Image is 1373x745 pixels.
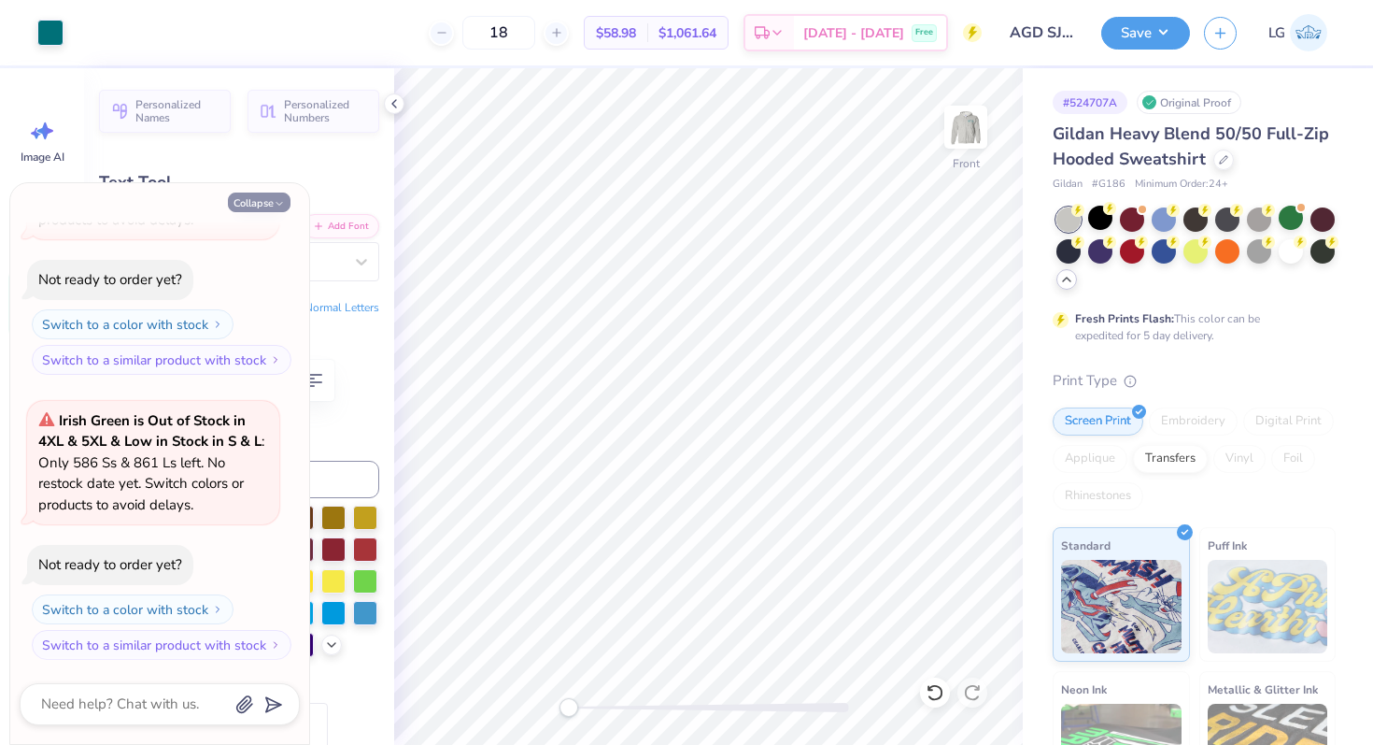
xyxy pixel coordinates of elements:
span: Gildan [1053,177,1083,193]
strong: Fresh Prints Flash: [1075,311,1174,326]
div: Digital Print [1243,408,1334,436]
span: LG [1268,22,1285,44]
div: Not ready to order yet? [38,555,182,574]
button: Switch to a similar product with stock [32,345,291,375]
span: Image AI [21,150,64,165]
span: [DATE] - [DATE] [803,23,904,43]
input: – – [462,16,535,50]
div: # 524707A [1053,91,1127,114]
button: Collapse [228,193,290,212]
button: Switch to a color with stock [32,595,234,624]
span: $1,061.64 [658,23,716,43]
div: Accessibility label [559,698,578,717]
div: Not ready to order yet? [38,270,182,289]
div: Embroidery [1149,408,1238,436]
button: Switch to a similar product with stock [32,630,291,660]
div: Vinyl [1213,445,1266,473]
div: Screen Print [1053,408,1143,436]
span: : Only 586 Ss & 861 Ls left. No restock date yet. Switch colors or products to avoid delays. [38,126,264,229]
button: Switch to a color with stock [32,309,234,339]
span: Gildan Heavy Blend 50/50 Full-Zip Hooded Sweatshirt [1053,122,1329,170]
span: Standard [1061,536,1111,555]
span: : Only 586 Ss & 861 Ls left. No restock date yet. Switch colors or products to avoid delays. [38,411,264,514]
img: Switch to a color with stock [212,604,223,615]
div: Applique [1053,445,1127,473]
button: Switch to Normal Letters [254,300,379,315]
button: Personalized Names [99,90,231,133]
img: Front [947,108,984,146]
img: Standard [1061,560,1182,653]
a: LG [1260,14,1336,51]
strong: Irish Green is Out of Stock in 4XL & 5XL & Low in Stock in S & L [38,411,262,451]
span: Neon Ink [1061,680,1107,699]
img: Switch to a color with stock [212,319,223,330]
img: Lexi Glaser [1290,14,1327,51]
div: Print Type [1053,370,1336,392]
button: Save [1101,17,1190,50]
button: Personalized Numbers [248,90,379,133]
div: Foil [1271,445,1315,473]
div: Original Proof [1137,91,1241,114]
button: Add Font [303,214,379,238]
div: Front [953,155,980,172]
input: Untitled Design [996,14,1087,51]
img: Switch to a similar product with stock [270,354,281,365]
span: Personalized Numbers [284,98,368,124]
span: $58.98 [596,23,636,43]
img: Switch to a similar product with stock [270,639,281,651]
span: # G186 [1092,177,1125,193]
span: Personalized Names [135,98,219,124]
div: Rhinestones [1053,482,1143,510]
div: Transfers [1133,445,1208,473]
div: This color can be expedited for 5 day delivery. [1075,310,1305,344]
span: Puff Ink [1208,536,1247,555]
span: Metallic & Glitter Ink [1208,680,1318,699]
img: Puff Ink [1208,560,1328,653]
div: Text Tool [99,170,379,195]
span: Free [915,26,933,39]
span: Minimum Order: 24 + [1135,177,1228,193]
